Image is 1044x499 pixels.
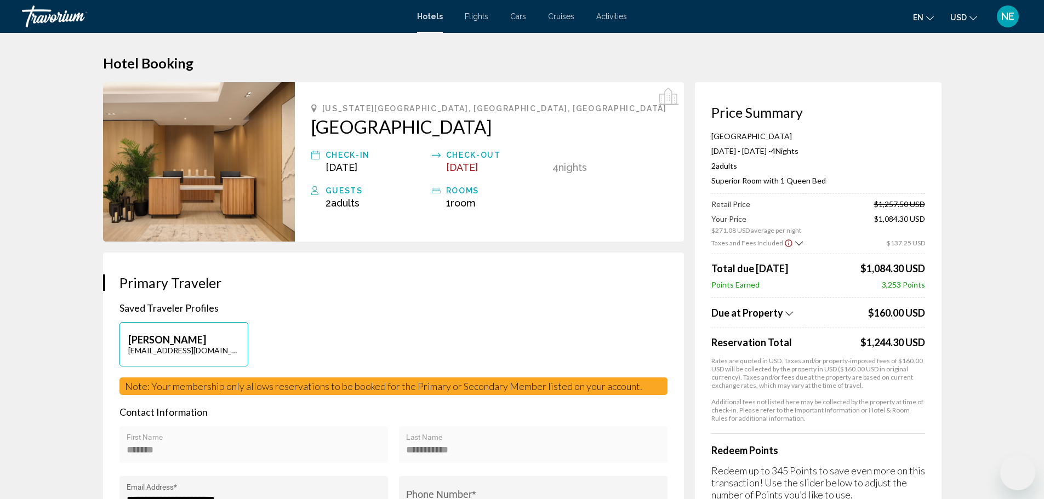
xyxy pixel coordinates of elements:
span: USD [950,13,967,22]
div: Check-out [446,148,547,162]
span: Taxes and Fees Included [711,239,783,247]
span: Adults [331,197,360,209]
a: Flights [465,12,488,21]
span: Retail Price [711,199,750,209]
span: $137.25 USD [887,239,925,247]
button: User Menu [994,5,1022,28]
h1: Hotel Booking [103,55,942,71]
p: [PERSON_NAME] [128,334,239,346]
span: Total due [DATE] [711,262,788,274]
p: Rates are quoted in USD. Taxes and/or property-imposed fees of $160.00 USD will be collected by t... [711,357,925,389]
a: Travorium [22,5,406,27]
h3: Primary Traveler [119,274,668,291]
span: 2 [711,161,737,170]
h3: Price Summary [711,104,925,121]
button: Change currency [950,9,977,25]
div: Check-in [326,148,426,162]
span: Room [450,197,476,209]
p: [EMAIL_ADDRESS][DOMAIN_NAME] [128,346,239,355]
span: 3,253 Points [882,280,925,289]
span: $271.08 USD average per night [711,226,801,234]
button: Change language [913,9,934,25]
span: Due at Property [711,307,783,319]
span: Points Earned [711,280,760,289]
span: [DATE] [326,162,357,173]
button: [PERSON_NAME][EMAIL_ADDRESS][DOMAIN_NAME] [119,322,248,366]
iframe: Button to launch messaging window [1000,455,1035,490]
span: $1,084.30 USD [874,214,925,234]
span: 2 [326,197,360,209]
span: 4 [552,162,558,173]
p: Contact Information [119,406,668,418]
span: [US_STATE][GEOGRAPHIC_DATA], [GEOGRAPHIC_DATA], [GEOGRAPHIC_DATA] [322,104,667,113]
div: $1,244.30 USD [860,336,925,348]
span: $160.00 USD [868,307,925,319]
span: Reservation Total [711,336,858,348]
p: [GEOGRAPHIC_DATA] [711,131,925,141]
a: Cars [510,12,526,21]
span: Nights [775,146,798,156]
span: Your Price [711,214,801,223]
span: 1 [446,197,476,209]
span: [DATE] [446,162,478,173]
a: Cruises [548,12,574,21]
button: Show Taxes and Fees breakdown [711,237,803,248]
span: Adults [716,161,737,170]
span: en [913,13,923,22]
span: Nights [558,162,587,173]
p: Saved Traveler Profiles [119,302,668,314]
span: NE [1001,11,1014,22]
div: rooms [446,184,547,197]
p: [DATE] - [DATE] - [711,146,925,156]
span: 4 [771,146,775,156]
a: [GEOGRAPHIC_DATA] [311,116,668,137]
h4: Redeem Points [711,444,925,456]
a: Hotels [417,12,443,21]
span: $1,084.30 USD [860,262,925,274]
p: Additional fees not listed here may be collected by the property at time of check-in. Please refe... [711,398,925,422]
p: Superior Room with 1 Queen Bed [711,176,925,185]
span: Note: Your membership only allows reservations to be booked for the Primary or Secondary Member l... [125,380,642,392]
a: Activities [596,12,627,21]
span: $1,257.50 USD [874,199,925,209]
button: Show Taxes and Fees disclaimer [784,238,793,248]
button: Show Taxes and Fees breakdown [711,306,865,319]
div: Guests [326,184,426,197]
